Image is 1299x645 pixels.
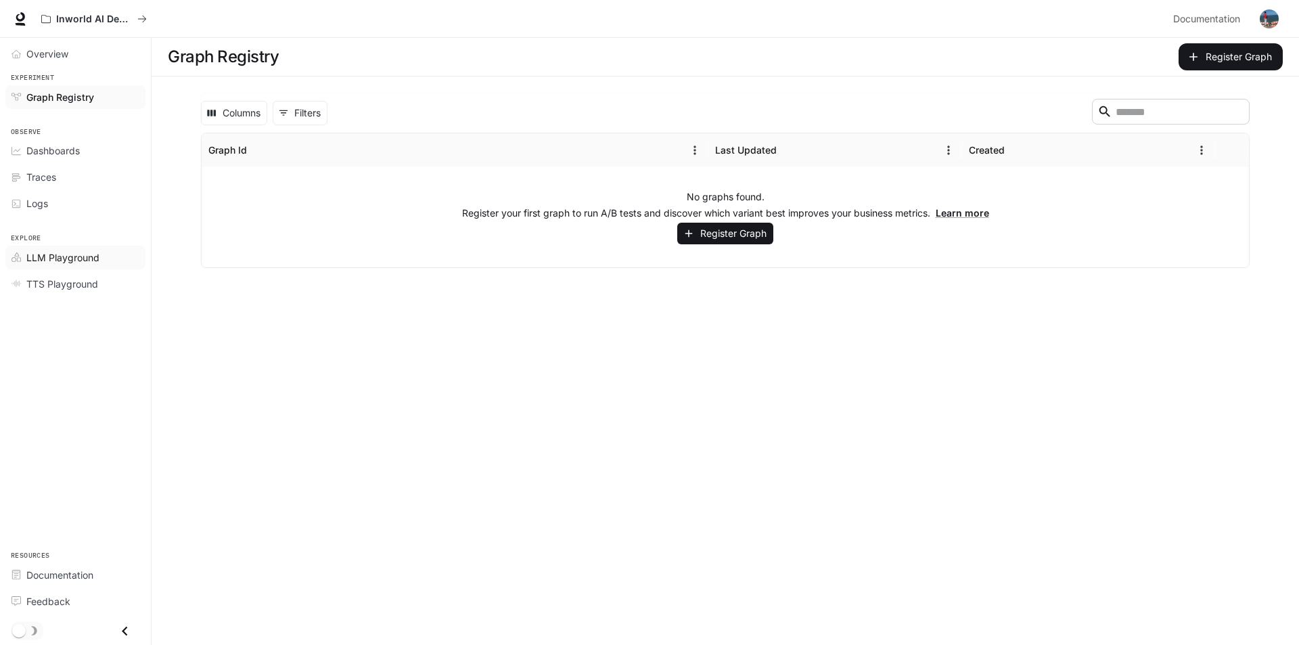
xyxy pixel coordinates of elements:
span: TTS Playground [26,277,98,291]
a: Graph Registry [5,85,145,109]
a: Documentation [1168,5,1250,32]
button: Sort [248,140,269,160]
span: Dark mode toggle [12,623,26,638]
button: Register Graph [1179,43,1283,70]
button: All workspaces [35,5,153,32]
a: Traces [5,165,145,189]
button: Sort [1006,140,1026,160]
span: Logs [26,196,48,210]
span: Dashboards [26,143,80,158]
p: No graphs found. [687,190,765,204]
a: Feedback [5,590,145,613]
span: Documentation [1173,11,1240,28]
img: User avatar [1260,9,1279,28]
button: Menu [1191,140,1212,160]
button: Menu [685,140,705,160]
h1: Graph Registry [168,43,279,70]
div: Graph Id [208,144,247,156]
a: LLM Playground [5,246,145,269]
span: Overview [26,47,68,61]
button: Register Graph [677,223,773,245]
span: Traces [26,170,56,184]
a: Dashboards [5,139,145,162]
button: Close drawer [110,617,140,645]
button: Menu [938,140,959,160]
p: Inworld AI Demos [56,14,132,25]
button: User avatar [1256,5,1283,32]
a: Documentation [5,563,145,587]
a: Learn more [936,207,989,219]
div: Last Updated [715,144,777,156]
span: LLM Playground [26,250,99,265]
span: Documentation [26,568,93,582]
div: Created [969,144,1005,156]
a: Overview [5,42,145,66]
div: Search [1092,99,1250,127]
button: Select columns [201,101,267,125]
button: Sort [778,140,798,160]
span: Graph Registry [26,90,94,104]
button: Show filters [273,101,327,125]
a: TTS Playground [5,272,145,296]
p: Register your first graph to run A/B tests and discover which variant best improves your business... [462,206,989,220]
span: Feedback [26,594,70,608]
a: Logs [5,192,145,215]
